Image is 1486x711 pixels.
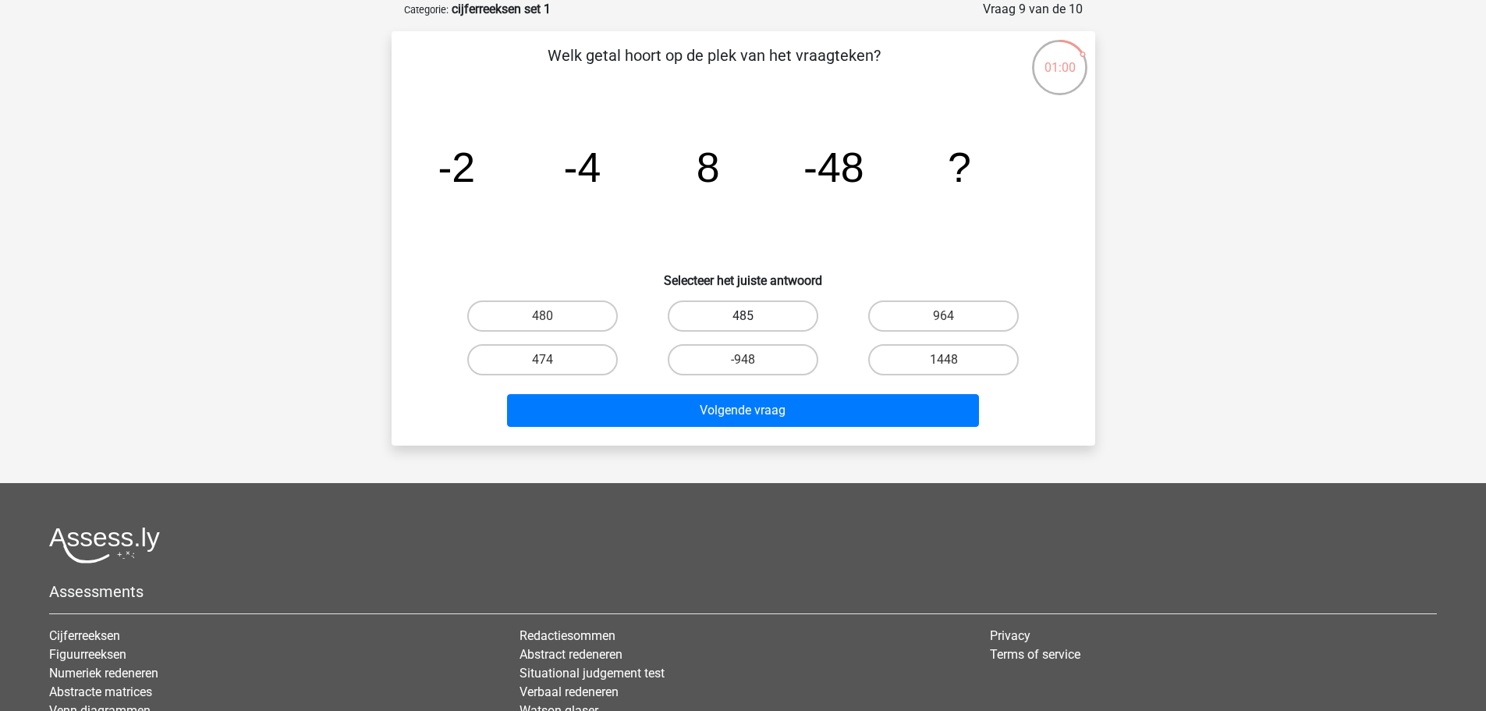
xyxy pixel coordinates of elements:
[49,647,126,662] a: Figuurreeksen
[417,261,1070,288] h6: Selecteer het juiste antwoord
[49,684,152,699] a: Abstracte matrices
[49,628,120,643] a: Cijferreeksen
[990,647,1080,662] a: Terms of service
[438,144,475,190] tspan: -2
[520,647,622,662] a: Abstract redeneren
[990,628,1030,643] a: Privacy
[49,527,160,563] img: Assessly logo
[868,344,1019,375] label: 1448
[803,144,864,190] tspan: -48
[49,666,158,681] a: Numeriek redeneren
[668,344,818,375] label: -948
[520,666,665,681] a: Situational judgement test
[668,300,818,332] label: 485
[452,2,551,16] strong: cijferreeksen set 1
[467,344,618,375] label: 474
[49,582,1437,601] h5: Assessments
[520,684,619,699] a: Verbaal redeneren
[948,144,971,190] tspan: ?
[1030,38,1089,77] div: 01:00
[868,300,1019,332] label: 964
[467,300,618,332] label: 480
[696,144,719,190] tspan: 8
[563,144,601,190] tspan: -4
[507,394,979,427] button: Volgende vraag
[520,628,615,643] a: Redactiesommen
[417,44,1012,91] p: Welk getal hoort op de plek van het vraagteken?
[404,4,449,16] small: Categorie:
